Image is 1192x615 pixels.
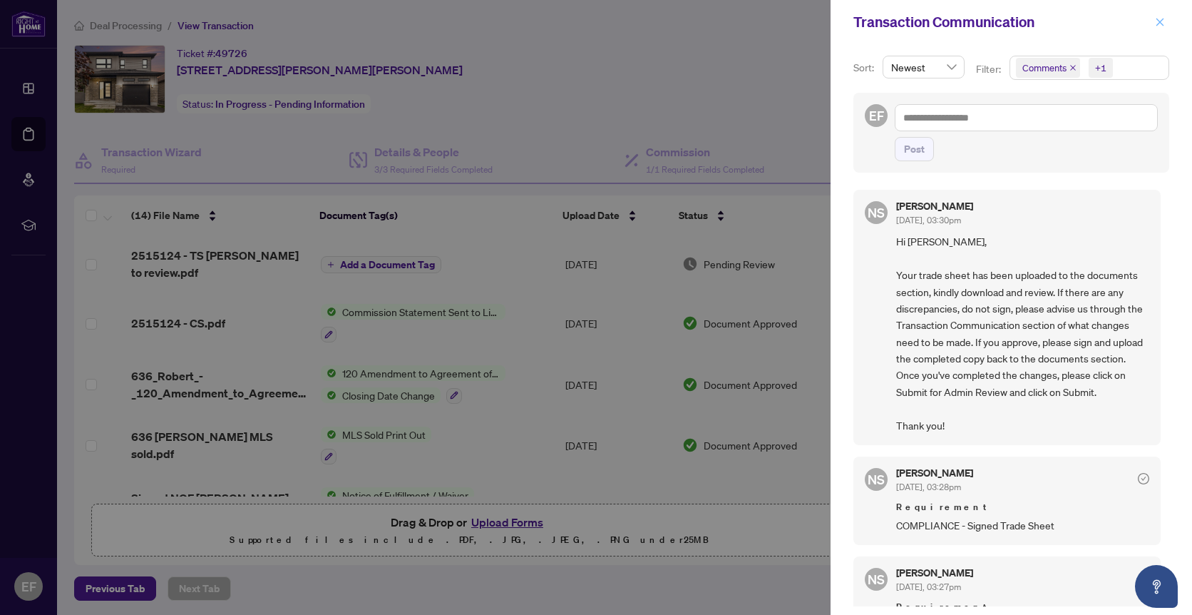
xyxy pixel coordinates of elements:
[896,201,973,211] h5: [PERSON_NAME]
[896,568,973,578] h5: [PERSON_NAME]
[868,469,885,489] span: NS
[868,569,885,589] span: NS
[896,482,961,492] span: [DATE], 03:28pm
[896,500,1149,514] span: Requirement
[1138,473,1149,484] span: check-circle
[869,106,884,126] span: EF
[895,137,934,161] button: Post
[1022,61,1067,75] span: Comments
[896,468,973,478] h5: [PERSON_NAME]
[1095,61,1106,75] div: +1
[896,215,961,225] span: [DATE], 03:30pm
[891,56,956,78] span: Newest
[868,203,885,223] span: NS
[1069,64,1077,71] span: close
[1155,17,1165,27] span: close
[976,61,1003,77] p: Filter:
[896,517,1149,534] span: COMPLIANCE - Signed Trade Sheet
[1138,573,1149,584] span: check-circle
[1016,58,1080,78] span: Comments
[1135,565,1178,608] button: Open asap
[896,600,1149,614] span: Requirement
[896,581,961,592] span: [DATE], 03:27pm
[853,11,1151,33] div: Transaction Communication
[853,60,877,76] p: Sort:
[896,233,1149,434] span: Hi [PERSON_NAME], Your trade sheet has been uploaded to the documents section, kindly download an...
